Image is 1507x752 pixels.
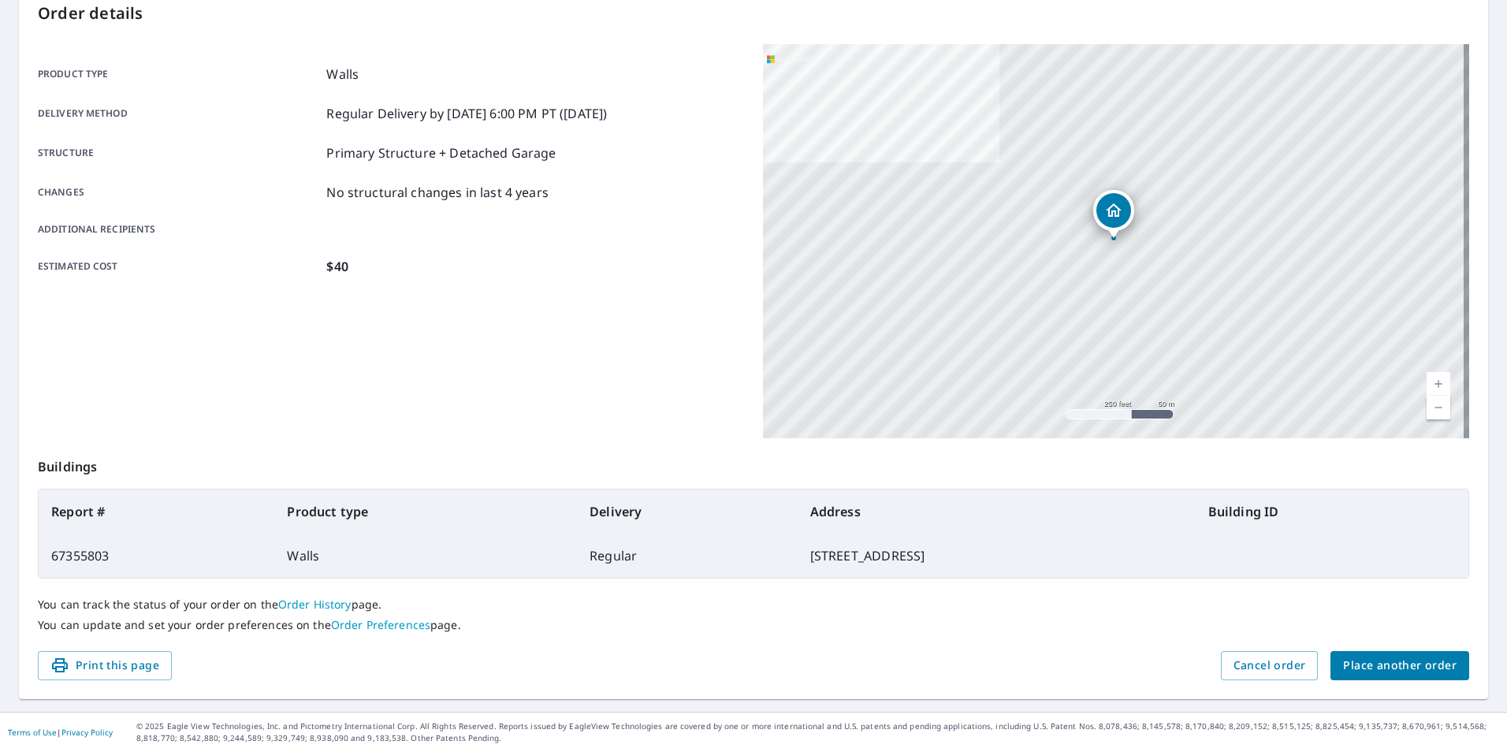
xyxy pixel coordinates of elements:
p: Changes [38,183,320,202]
p: Product type [38,65,320,84]
p: Walls [326,65,359,84]
th: Building ID [1196,490,1468,534]
th: Address [798,490,1196,534]
td: Regular [577,534,798,578]
p: You can update and set your order preferences on the page. [38,618,1469,632]
button: Place another order [1330,651,1469,680]
th: Product type [274,490,577,534]
p: Order details [38,2,1469,25]
div: Dropped pin, building 1, Residential property, 2562 Canal Ln Georgetown, IN 47122 [1093,190,1134,239]
a: Current Level 17, Zoom In [1427,372,1450,396]
td: [STREET_ADDRESS] [798,534,1196,578]
a: Privacy Policy [61,727,113,738]
th: Report # [39,490,274,534]
p: Additional recipients [38,222,320,236]
span: Place another order [1343,656,1457,676]
td: Walls [274,534,577,578]
p: No structural changes in last 4 years [326,183,549,202]
p: Structure [38,143,320,162]
p: $40 [326,257,348,276]
th: Delivery [577,490,798,534]
p: Buildings [38,438,1469,489]
p: | [8,728,113,737]
button: Cancel order [1221,651,1319,680]
p: Regular Delivery by [DATE] 6:00 PM PT ([DATE]) [326,104,607,123]
span: Cancel order [1234,656,1306,676]
a: Order Preferences [331,617,430,632]
p: You can track the status of your order on the page. [38,598,1469,612]
td: 67355803 [39,534,274,578]
a: Order History [278,597,352,612]
p: Delivery method [38,104,320,123]
a: Terms of Use [8,727,57,738]
p: Estimated cost [38,257,320,276]
p: © 2025 Eagle View Technologies, Inc. and Pictometry International Corp. All Rights Reserved. Repo... [136,720,1499,744]
button: Print this page [38,651,172,680]
p: Primary Structure + Detached Garage [326,143,556,162]
a: Current Level 17, Zoom Out [1427,396,1450,419]
span: Print this page [50,656,159,676]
